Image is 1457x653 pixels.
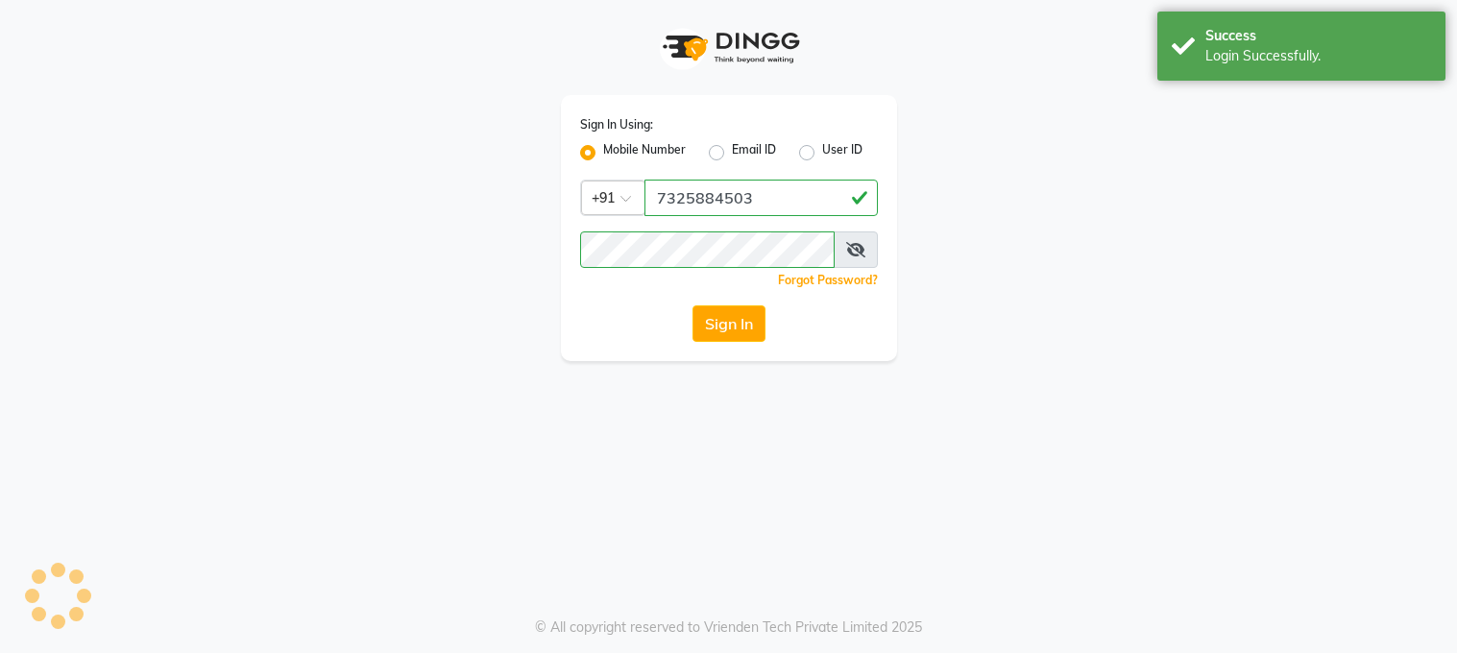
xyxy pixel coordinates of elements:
img: logo1.svg [652,19,806,76]
div: Success [1205,26,1431,46]
label: Mobile Number [603,141,686,164]
input: Username [580,231,835,268]
label: Sign In Using: [580,116,653,133]
a: Forgot Password? [778,273,878,287]
div: Login Successfully. [1205,46,1431,66]
input: Username [644,180,878,216]
label: Email ID [732,141,776,164]
button: Sign In [692,305,765,342]
label: User ID [822,141,862,164]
